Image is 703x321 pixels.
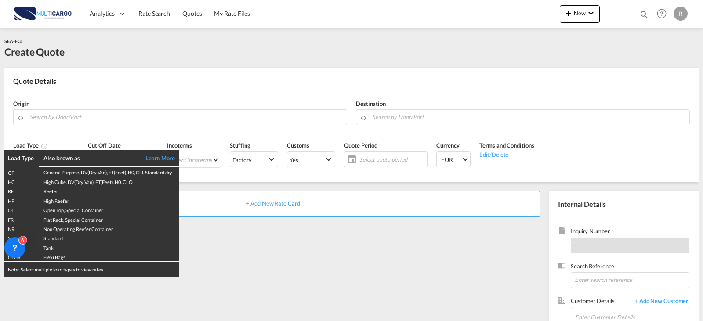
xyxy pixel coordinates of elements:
[39,242,179,252] td: Tank
[39,224,179,233] td: Non Operating Reefer Container
[4,205,39,214] td: OT
[4,186,39,195] td: RE
[4,233,39,242] td: S
[4,242,39,252] td: TK
[4,150,39,167] th: Load Type
[4,214,39,224] td: FR
[39,195,179,205] td: High Reefer
[39,167,179,177] td: General Purpose, DV(Dry Van), FT(Feet), H0, CLI, Standard dry
[39,186,179,195] td: Reefer
[4,195,39,205] td: HR
[4,262,179,277] div: Note: Select multiple load types to view rates
[43,154,136,162] div: Also known as
[4,177,39,186] td: HC
[4,167,39,177] td: GP
[4,252,39,261] td: OTHR
[4,224,39,233] td: NR
[39,252,179,261] td: Flexi Bags
[39,205,179,214] td: Open Top, Special Container
[39,177,179,186] td: High Cube, DV(Dry Van), FT(Feet), H0, CLO
[135,154,175,162] a: Learn More
[39,233,179,242] td: Standard
[39,214,179,224] td: Flat Rack, Special Container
